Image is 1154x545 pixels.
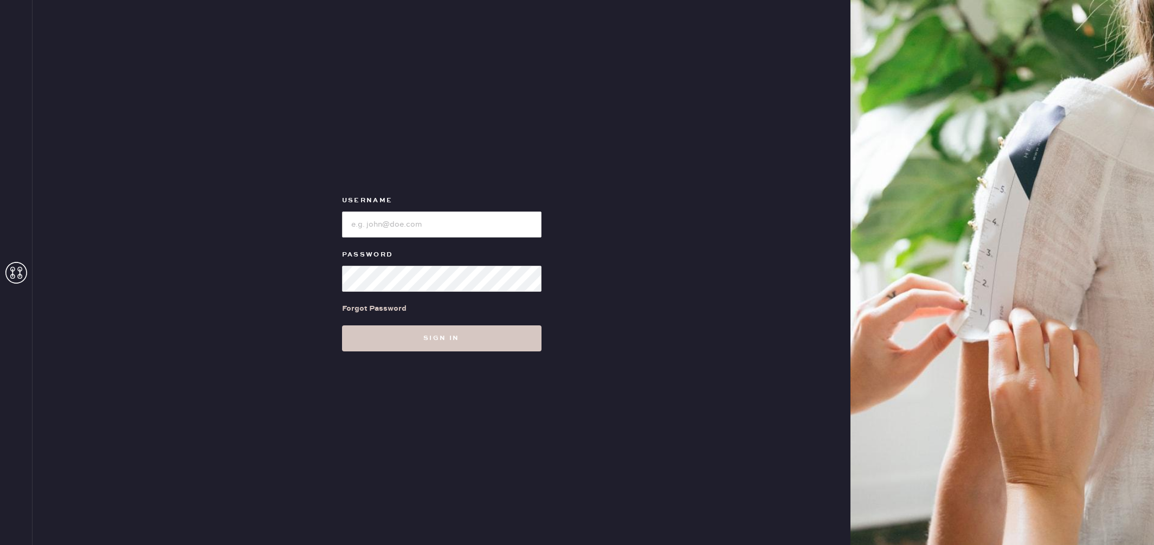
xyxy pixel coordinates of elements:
[342,292,407,325] a: Forgot Password
[342,194,541,207] label: Username
[342,211,541,238] input: e.g. john@doe.com
[342,248,541,261] label: Password
[342,303,407,315] div: Forgot Password
[342,325,541,351] button: Sign in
